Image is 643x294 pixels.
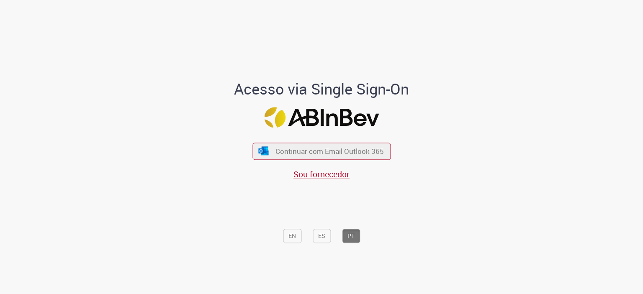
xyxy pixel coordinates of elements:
[252,143,391,160] button: ícone Azure/Microsoft 360 Continuar com Email Outlook 365
[258,146,270,155] img: ícone Azure/Microsoft 360
[283,229,301,243] button: EN
[293,169,350,180] a: Sou fornecedor
[264,107,379,128] img: Logo ABInBev
[342,229,360,243] button: PT
[206,81,438,97] h1: Acesso via Single Sign-On
[313,229,331,243] button: ES
[275,146,384,156] span: Continuar com Email Outlook 365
